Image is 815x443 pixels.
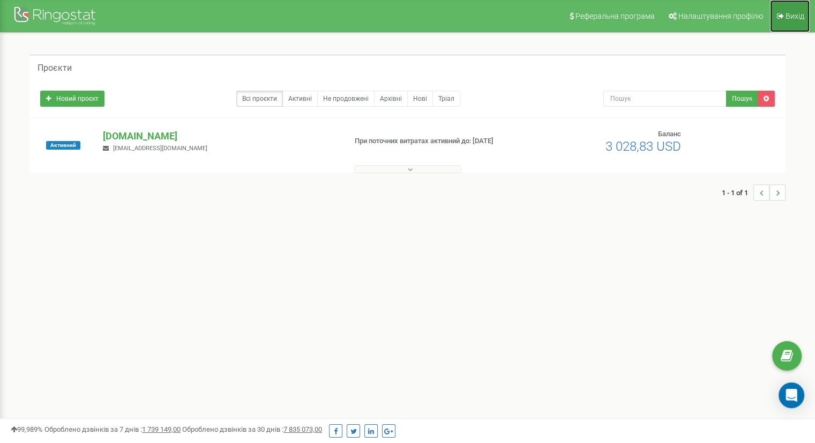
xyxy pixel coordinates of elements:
[374,91,408,107] a: Архівні
[603,91,727,107] input: Пошук
[142,425,181,433] u: 1 739 149,00
[182,425,322,433] span: Оброблено дзвінків за 30 днів :
[786,12,804,20] span: Вихід
[103,129,337,143] p: [DOMAIN_NAME]
[113,145,207,152] span: [EMAIL_ADDRESS][DOMAIN_NAME]
[605,139,681,154] span: 3 028,83 USD
[236,91,283,107] a: Всі проєкти
[407,91,433,107] a: Нові
[282,91,318,107] a: Активні
[722,184,753,201] span: 1 - 1 of 1
[355,136,526,146] p: При поточних витратах активний до: [DATE]
[575,12,655,20] span: Реферальна програма
[432,91,460,107] a: Тріал
[779,382,804,408] div: Open Intercom Messenger
[38,63,72,73] h5: Проєкти
[726,91,758,107] button: Пошук
[658,130,681,138] span: Баланс
[283,425,322,433] u: 7 835 073,00
[46,141,80,150] span: Активний
[11,425,43,433] span: 99,989%
[722,174,786,211] nav: ...
[44,425,181,433] span: Оброблено дзвінків за 7 днів :
[317,91,375,107] a: Не продовжені
[40,91,104,107] a: Новий проєкт
[678,12,763,20] span: Налаштування профілю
